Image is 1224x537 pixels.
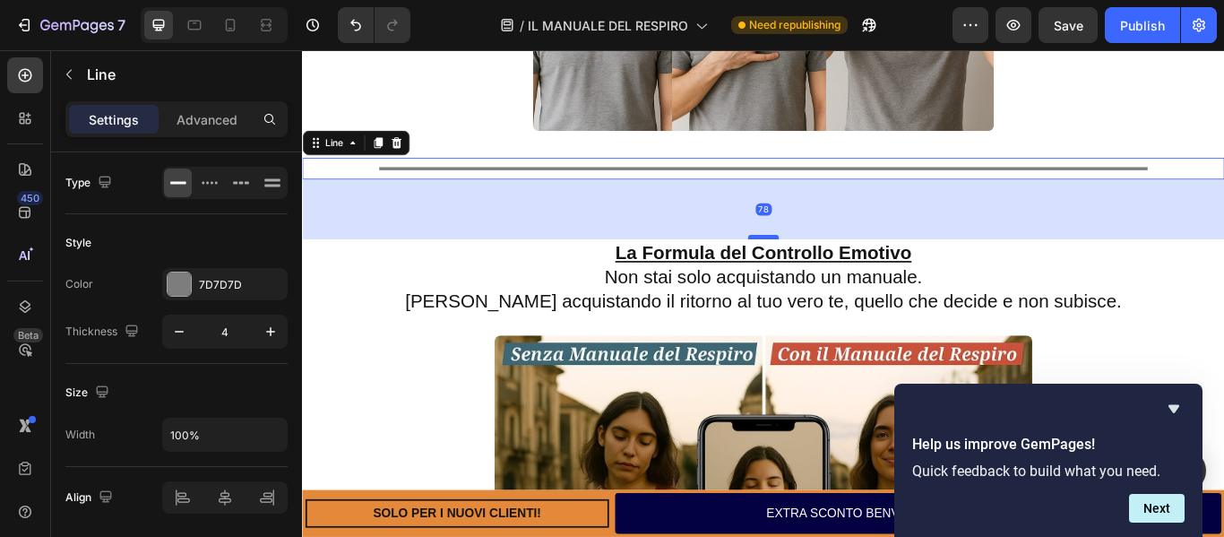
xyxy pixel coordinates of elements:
[65,235,91,251] div: Style
[17,191,43,205] div: 450
[89,110,139,129] p: Settings
[7,7,134,43] button: 7
[87,64,280,85] p: Line
[912,398,1185,523] div: Help us improve GemPages!
[199,277,283,293] div: 7D7D7D
[749,17,840,33] span: Need republishing
[912,463,1185,480] p: Quick feedback to build what you need.
[529,178,547,193] div: 78
[65,381,113,405] div: Size
[1120,16,1165,35] div: Publish
[1129,494,1185,523] button: Next question
[528,16,688,35] span: IL MANUALE DEL RESPIRO
[13,328,43,342] div: Beta
[1105,7,1180,43] button: Publish
[65,276,93,292] div: Color
[65,486,116,510] div: Align
[65,320,142,344] div: Thickness
[1163,398,1185,420] button: Hide survey
[520,16,524,35] span: /
[177,110,237,129] p: Advanced
[2,222,1073,307] p: Non stai solo acquistando un manuale. [PERSON_NAME] acquistando il ritorno al tuo vero te, quello...
[117,14,125,36] p: 7
[65,427,95,443] div: Width
[163,419,287,451] input: Auto
[65,171,116,195] div: Type
[1054,18,1083,33] span: Save
[912,434,1185,455] h2: Help us improve GemPages!
[338,7,410,43] div: Undo/Redo
[365,224,710,248] u: La Formula del Controllo Emotivo
[302,50,1224,537] iframe: Design area
[1039,7,1098,43] button: Save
